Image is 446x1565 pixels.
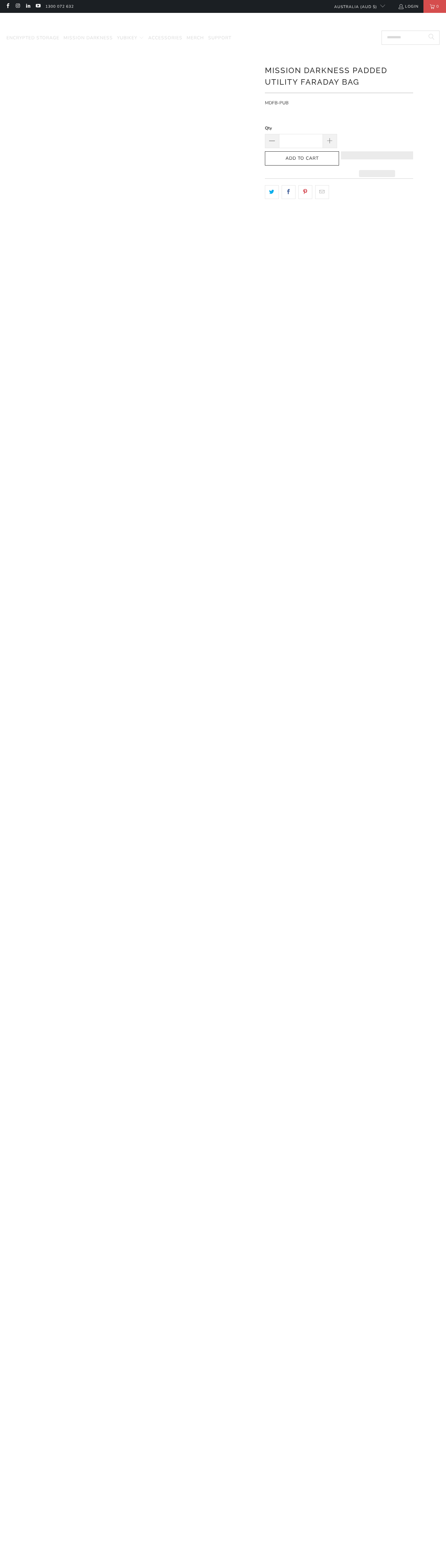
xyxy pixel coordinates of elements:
a: Share this on Pinterest [298,185,312,199]
a: Email this to a friend [315,185,329,199]
a: Mission Darkness [63,31,113,46]
a: Support [208,31,231,46]
span: Encrypted Storage [6,35,59,41]
a: 1300 072 632 [45,3,74,10]
span: Mission Darkness [63,35,113,41]
a: Login [398,3,419,10]
span: Merch [187,35,204,41]
a: Trust Panda Australia on YouTube [35,4,41,9]
a: Merch [187,31,204,46]
button: Search [423,31,440,45]
button: Add to Cart [265,151,339,166]
h1: Mission Darkness Padded Utility Faraday Bag [265,63,413,88]
a: Trust Panda Australia on Facebook [5,4,10,9]
input: Search... [382,31,440,45]
span: YubiKey [117,35,137,41]
a: Trust Panda Australia on Instagram [15,4,20,9]
span: Add to Cart [272,156,332,161]
label: Qty [265,125,337,132]
a: Share this on Twitter [265,185,279,199]
a: Trust Panda Australia on LinkedIn [25,4,31,9]
img: Trust Panda Australia [190,16,256,29]
a: Accessories [148,31,182,46]
span: Accessories [148,35,182,41]
a: Share this on Facebook [282,185,296,199]
a: Encrypted Storage [6,31,59,46]
span: Support [208,35,231,41]
summary: YubiKey [117,31,144,46]
nav: Translation missing: en.navigation.header.main_nav [6,31,231,46]
span: MDFB-PUB [265,100,288,106]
